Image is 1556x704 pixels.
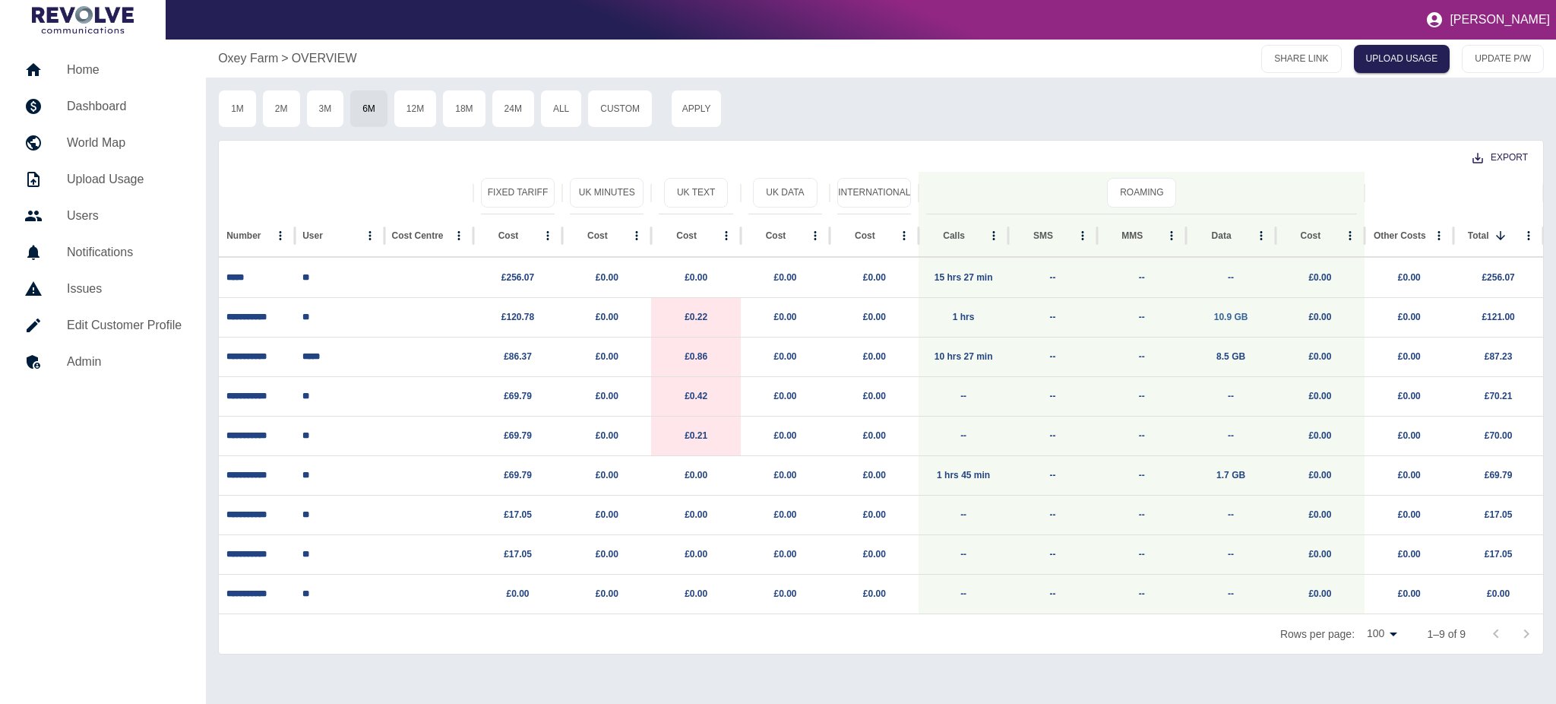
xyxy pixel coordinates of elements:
[1228,391,1234,401] a: --
[67,353,182,371] h5: Admin
[12,88,194,125] a: Dashboard
[442,90,485,128] button: 18M
[596,588,618,599] a: £0.00
[596,351,618,362] a: £0.00
[863,430,886,441] a: £0.00
[960,588,966,599] a: --
[359,225,381,246] button: User column menu
[863,549,886,560] a: £0.00
[676,230,697,241] div: Cost
[863,470,886,480] a: £0.00
[481,178,555,208] button: Fixed Tariff
[1072,225,1093,246] button: SMS column menu
[67,97,182,116] h5: Dashboard
[1482,312,1514,322] a: £121.00
[596,509,618,520] a: £0.00
[1374,230,1426,241] div: Other Costs
[1049,272,1055,283] a: --
[1485,470,1513,480] a: £69.79
[1308,549,1331,560] a: £0.00
[1049,470,1055,480] a: --
[935,272,993,283] a: 15 hrs 27 min
[1308,588,1331,599] a: £0.00
[1161,225,1182,246] button: MMS column menu
[1049,312,1055,322] a: --
[685,272,707,283] a: £0.00
[863,351,886,362] a: £0.00
[218,49,278,68] a: Oxey Farm
[67,134,182,152] h5: World Map
[1308,470,1331,480] a: £0.00
[1216,351,1245,362] a: 8.5 GB
[392,230,444,241] div: Cost Centre
[805,225,826,246] button: Cost column menu
[1139,430,1145,441] a: --
[1280,626,1355,642] p: Rows per page:
[855,230,875,241] div: Cost
[1049,509,1055,520] a: --
[587,90,653,128] button: Custom
[501,272,534,283] a: £256.07
[1485,351,1513,362] a: £87.23
[1139,549,1145,560] a: --
[1419,5,1556,35] button: [PERSON_NAME]
[671,90,722,128] button: Apply
[570,178,644,208] button: UK Minutes
[1033,230,1053,241] div: SMS
[1228,549,1234,560] a: --
[1216,470,1245,480] a: 1.7 GB
[67,243,182,262] h5: Notifications
[1398,391,1421,401] a: £0.00
[1398,430,1421,441] a: £0.00
[1139,588,1145,599] a: --
[863,509,886,520] a: £0.00
[766,230,786,241] div: Cost
[1228,588,1234,599] a: --
[67,170,182,189] h5: Upload Usage
[12,198,194,234] a: Users
[685,351,707,362] a: £0.86
[270,225,291,246] button: Number column menu
[12,125,194,161] a: World Map
[1049,391,1055,401] a: --
[292,49,357,68] p: OVERVIEW
[863,312,886,322] a: £0.00
[1139,470,1145,480] a: --
[937,470,990,480] a: 1 hrs 45 min
[960,430,966,441] a: --
[1308,272,1331,283] a: £0.00
[1308,509,1331,520] a: £0.00
[1428,225,1450,246] button: Other Costs column menu
[1228,272,1234,283] a: --
[716,225,737,246] button: Cost column menu
[773,391,796,401] a: £0.00
[492,90,535,128] button: 24M
[863,391,886,401] a: £0.00
[773,509,796,520] a: £0.00
[306,90,345,128] button: 3M
[1398,272,1421,283] a: £0.00
[1139,509,1145,520] a: --
[67,207,182,225] h5: Users
[1398,549,1421,560] a: £0.00
[664,178,728,208] button: UK Text
[773,351,796,362] a: £0.00
[1427,626,1466,642] p: 1–9 of 9
[1398,351,1421,362] a: £0.00
[773,470,796,480] a: £0.00
[1482,272,1514,283] a: £256.07
[504,509,532,520] a: £17.05
[12,161,194,198] a: Upload Usage
[837,178,911,208] button: International
[1485,549,1513,560] a: £17.05
[262,90,301,128] button: 2M
[1518,225,1539,246] button: Total column menu
[1301,230,1321,241] div: Cost
[302,230,323,241] div: User
[773,430,796,441] a: £0.00
[1228,509,1234,520] a: --
[1462,45,1544,73] button: UPDATE P/W
[960,509,966,520] a: --
[12,307,194,344] a: Edit Customer Profile
[349,90,388,128] button: 6M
